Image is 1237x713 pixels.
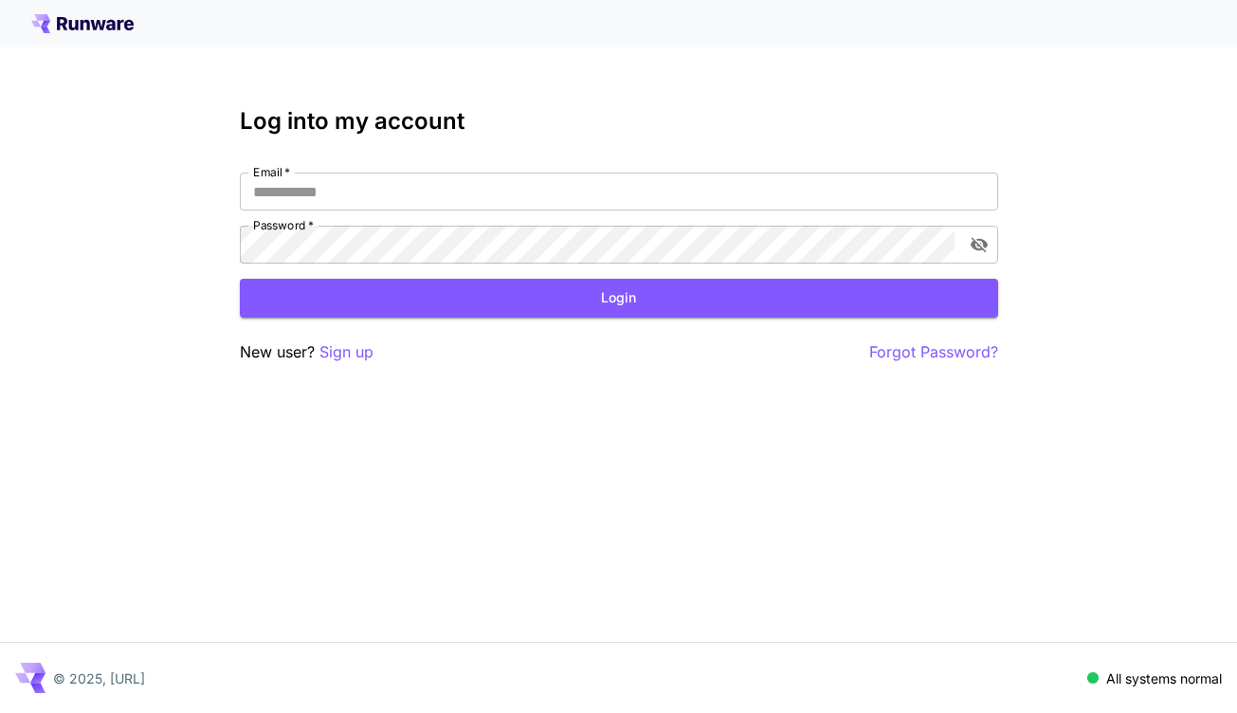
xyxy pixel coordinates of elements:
p: New user? [240,340,373,364]
h3: Log into my account [240,108,998,135]
button: Sign up [319,340,373,364]
label: Password [253,217,314,233]
label: Email [253,164,290,180]
p: © 2025, [URL] [53,668,145,688]
p: All systems normal [1106,668,1222,688]
button: Forgot Password? [869,340,998,364]
button: Login [240,279,998,318]
button: toggle password visibility [962,228,996,262]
